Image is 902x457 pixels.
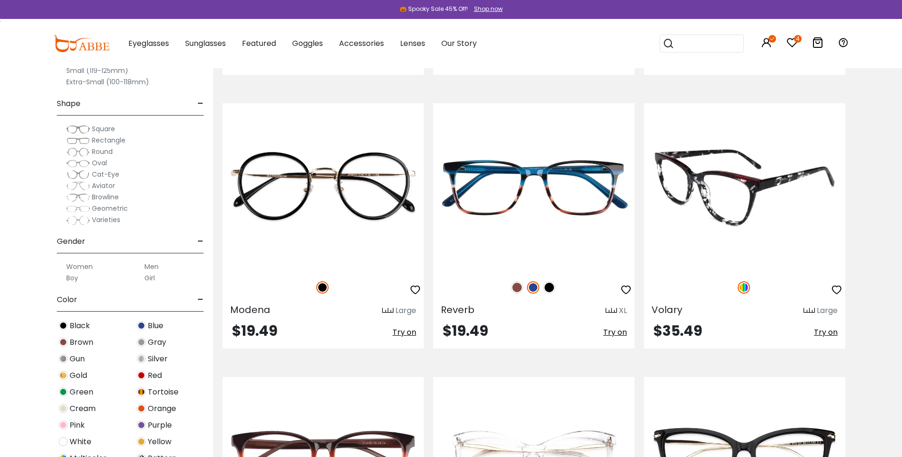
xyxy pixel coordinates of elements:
span: Gray [148,337,166,348]
span: Eyeglasses [128,38,169,49]
span: Pink [70,420,85,431]
span: Browline [92,192,119,202]
span: Oval [92,158,107,168]
span: Brown [70,337,93,348]
span: - [197,230,204,253]
span: Aviator [92,181,115,190]
span: Rectangle [92,135,125,145]
span: Goggles [292,38,323,49]
img: Brown [511,281,523,294]
img: Green [59,387,68,396]
img: size ruler [606,307,617,314]
span: Shape [57,92,80,115]
span: Purple [148,420,172,431]
img: Rectangle.png [66,136,90,145]
span: $35.49 [653,321,702,341]
span: Color [57,288,77,311]
span: Tortoise [148,386,179,398]
i: 4 [794,35,802,43]
button: Try on [603,324,627,341]
img: Multicolor Volary - Acetate ,Universal Bridge Fit [644,103,845,271]
div: XL [619,305,627,316]
span: Geometric [92,204,128,213]
img: size ruler [382,307,393,314]
span: White [70,436,91,448]
img: Geometric.png [66,204,90,214]
img: Gold [59,371,68,380]
label: Small (119-125mm) [66,65,128,76]
img: size ruler [804,307,815,314]
span: Try on [393,327,416,338]
button: Try on [814,324,838,341]
span: Black [70,320,90,332]
img: Blue [527,281,539,294]
span: $19.49 [232,321,277,341]
span: Accessories [339,38,384,49]
span: Sunglasses [185,38,226,49]
img: Square.png [66,125,90,134]
label: Boy [66,272,78,284]
span: Blue [148,320,163,332]
img: Aviator.png [66,181,90,191]
img: Cat-Eye.png [66,170,90,179]
img: Red [137,371,146,380]
img: Gun [59,354,68,363]
div: Shop now [474,5,503,13]
span: Volary [652,303,682,316]
img: Black [543,281,555,294]
span: Silver [148,353,168,365]
img: Black Modena - Combination ,Adjust Nose Pads [223,103,424,271]
img: Brown [59,338,68,347]
span: Try on [603,327,627,338]
img: Gray [137,338,146,347]
span: Modena [230,303,270,316]
img: Oval.png [66,159,90,168]
label: Girl [144,272,155,284]
img: Purple [137,421,146,430]
div: Large [395,305,416,316]
span: Square [92,124,115,134]
span: Gold [70,370,87,381]
img: Blue Reverb - Acetate ,Universal Bridge Fit [433,103,634,271]
span: Orange [148,403,176,414]
span: Cat-Eye [92,170,119,179]
div: Large [817,305,838,316]
img: Tortoise [137,387,146,396]
div: 🎃 Spooky Sale 45% Off! [400,5,468,13]
span: Round [92,147,113,156]
img: Pink [59,421,68,430]
span: Red [148,370,162,381]
img: Silver [137,354,146,363]
span: Gun [70,353,85,365]
img: Black [59,321,68,330]
button: Try on [393,324,416,341]
span: Try on [814,327,838,338]
label: Men [144,261,159,272]
img: Varieties.png [66,215,90,225]
img: Yellow [137,437,146,446]
img: Orange [137,404,146,413]
label: Extra-Small (100-118mm) [66,76,149,88]
a: Shop now [469,5,503,13]
span: Featured [242,38,276,49]
img: Multicolor [738,281,750,294]
img: Black [316,281,329,294]
span: Reverb [441,303,474,316]
a: 4 [786,39,798,50]
img: Browline.png [66,193,90,202]
span: Yellow [148,436,171,448]
img: Blue [137,321,146,330]
span: - [197,288,204,311]
span: Lenses [400,38,425,49]
span: Gender [57,230,85,253]
img: Round.png [66,147,90,157]
span: $19.49 [443,321,488,341]
img: Cream [59,404,68,413]
span: Our Story [441,38,477,49]
label: Women [66,261,93,272]
span: Green [70,386,93,398]
span: Cream [70,403,96,414]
